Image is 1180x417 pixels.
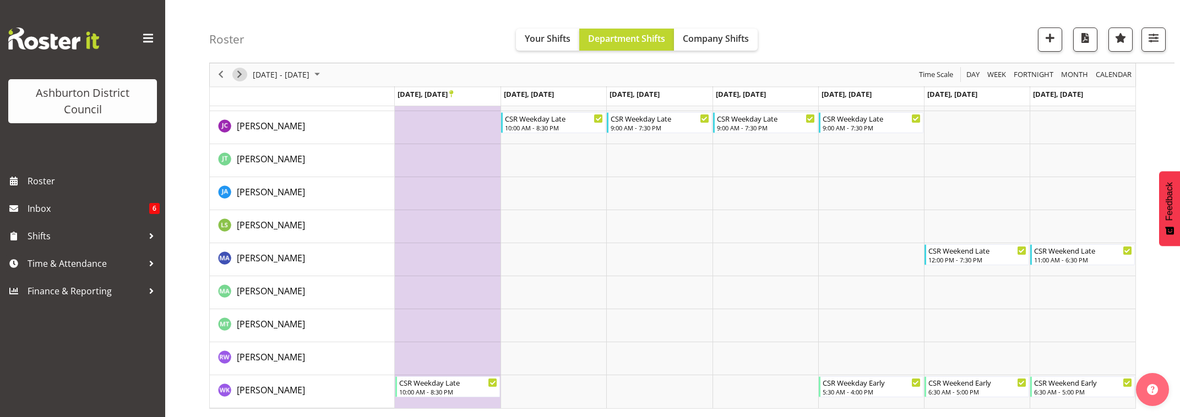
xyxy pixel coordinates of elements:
span: [PERSON_NAME] [237,252,305,264]
a: [PERSON_NAME] [237,119,305,133]
button: Your Shifts [516,29,579,51]
span: Roster [28,173,160,189]
span: [DATE], [DATE] [1033,89,1083,99]
div: Ashburton District Council [19,85,146,118]
span: [PERSON_NAME] [237,120,305,132]
div: CSR Weekday Late [505,113,603,124]
div: Jill Cullimore"s event - CSR Weekday Late Begin From Tuesday, September 23, 2025 at 10:00:00 AM G... [501,112,606,133]
span: [PERSON_NAME] [237,153,305,165]
td: Megan Allott resource [210,243,395,276]
span: [DATE], [DATE] [822,89,872,99]
td: Moira Tarry resource [210,309,395,342]
span: Feedback [1165,182,1174,221]
button: Add a new shift [1038,28,1062,52]
span: Department Shifts [588,32,665,45]
button: Company Shifts [674,29,758,51]
td: Liam Stewart resource [210,210,395,243]
div: 9:00 AM - 7:30 PM [717,123,815,132]
button: Filter Shifts [1141,28,1166,52]
td: Richard Wood resource [210,342,395,375]
span: [PERSON_NAME] [237,186,305,198]
div: 9:00 AM - 7:30 PM [611,123,709,132]
div: September 22 - 28, 2025 [249,63,327,86]
button: Department Shifts [579,29,674,51]
span: Fortnight [1013,68,1054,82]
div: CSR Weekday Late [611,113,709,124]
h4: Roster [209,33,244,46]
a: [PERSON_NAME] [237,185,305,199]
div: CSR Weekend Early [1034,377,1132,388]
div: next period [230,63,249,86]
span: Shifts [28,228,143,244]
td: Julia Allen resource [210,177,395,210]
span: Company Shifts [683,32,749,45]
span: Time & Attendance [28,255,143,272]
div: CSR Weekend Late [1034,245,1132,256]
span: Finance & Reporting [28,283,143,299]
span: Time Scale [918,68,954,82]
div: Wendy Keepa"s event - CSR Weekday Late Begin From Monday, September 22, 2025 at 10:00:00 AM GMT+1... [395,376,500,397]
span: [DATE], [DATE] [398,89,453,99]
div: 5:30 AM - 4:00 PM [823,387,921,396]
div: 6:30 AM - 5:00 PM [1034,387,1132,396]
a: [PERSON_NAME] [237,383,305,397]
div: CSR Weekday Late [717,113,815,124]
span: Inbox [28,200,149,217]
button: Feedback - Show survey [1159,171,1180,246]
a: [PERSON_NAME] [237,218,305,232]
div: Wendy Keepa"s event - CSR Weekend Early Begin From Sunday, September 28, 2025 at 6:30:00 AM GMT+1... [1030,376,1135,397]
span: Day [965,68,981,82]
span: [DATE] - [DATE] [252,68,311,82]
span: [PERSON_NAME] [237,219,305,231]
button: Timeline Month [1059,68,1090,82]
td: Jill Cullimore resource [210,111,395,144]
span: [PERSON_NAME] [237,318,305,330]
button: Download a PDF of the roster according to the set date range. [1073,28,1097,52]
button: Previous [214,68,229,82]
button: Next [232,68,247,82]
button: Timeline Day [965,68,982,82]
button: Fortnight [1012,68,1056,82]
div: Megan Allott"s event - CSR Weekend Late Begin From Sunday, September 28, 2025 at 11:00:00 AM GMT+... [1030,244,1135,265]
a: [PERSON_NAME] [237,350,305,364]
div: CSR Weekday Late [399,377,497,388]
div: Jill Cullimore"s event - CSR Weekday Late Begin From Thursday, September 25, 2025 at 9:00:00 AM G... [713,112,818,133]
div: CSR Weekend Late [928,245,1026,256]
div: 10:00 AM - 8:30 PM [399,387,497,396]
a: [PERSON_NAME] [237,152,305,166]
button: Timeline Week [986,68,1008,82]
div: 10:00 AM - 8:30 PM [505,123,603,132]
div: Megan Allott"s event - CSR Weekend Late Begin From Saturday, September 27, 2025 at 12:00:00 PM GM... [925,244,1029,265]
span: [DATE], [DATE] [716,89,766,99]
td: John Tarry resource [210,144,395,177]
td: Wendy Keepa resource [210,375,395,408]
button: Month [1094,68,1134,82]
div: CSR Weekday Early [823,377,921,388]
span: [DATE], [DATE] [504,89,554,99]
div: CSR Weekend Early [928,377,1026,388]
button: September 2025 [251,68,325,82]
td: Meghan Anderson resource [210,276,395,309]
div: Jill Cullimore"s event - CSR Weekday Late Begin From Friday, September 26, 2025 at 9:00:00 AM GMT... [819,112,923,133]
a: [PERSON_NAME] [237,284,305,298]
img: Rosterit website logo [8,28,99,50]
img: help-xxl-2.png [1147,384,1158,395]
span: [PERSON_NAME] [237,351,305,363]
span: 6 [149,203,160,214]
div: Wendy Keepa"s event - CSR Weekend Early Begin From Saturday, September 27, 2025 at 6:30:00 AM GMT... [925,376,1029,397]
span: Week [986,68,1007,82]
div: 6:30 AM - 5:00 PM [928,387,1026,396]
div: CSR Weekday Late [823,113,921,124]
span: calendar [1095,68,1133,82]
div: 12:00 PM - 7:30 PM [928,255,1026,264]
div: previous period [211,63,230,86]
button: Time Scale [917,68,955,82]
div: Wendy Keepa"s event - CSR Weekday Early Begin From Friday, September 26, 2025 at 5:30:00 AM GMT+1... [819,376,923,397]
span: Your Shifts [525,32,570,45]
a: [PERSON_NAME] [237,317,305,331]
a: [PERSON_NAME] [237,251,305,265]
span: [DATE], [DATE] [610,89,660,99]
div: 11:00 AM - 6:30 PM [1034,255,1132,264]
div: 9:00 AM - 7:30 PM [823,123,921,132]
button: Highlight an important date within the roster. [1108,28,1133,52]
